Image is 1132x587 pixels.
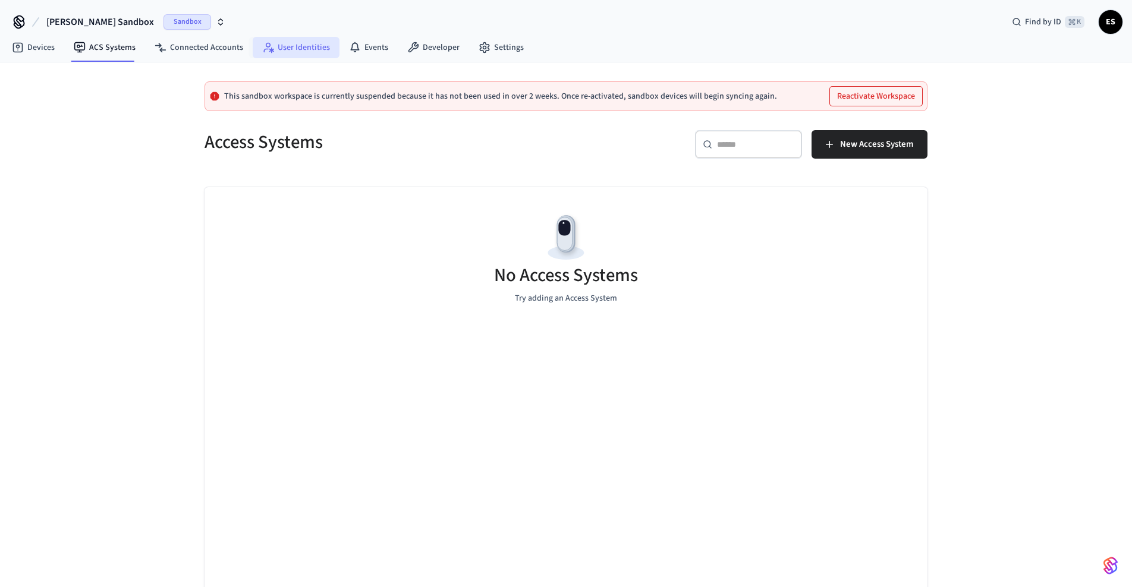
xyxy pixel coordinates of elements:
button: ES [1099,10,1122,34]
a: Events [339,37,398,58]
p: Try adding an Access System [515,292,617,305]
a: Developer [398,37,469,58]
span: ES [1100,11,1121,33]
span: ⌘ K [1065,16,1084,28]
img: Devices Empty State [539,211,593,264]
button: Reactivate Workspace [830,87,922,106]
span: [PERSON_NAME] Sandbox [46,15,154,29]
div: Find by ID⌘ K [1002,11,1094,33]
span: New Access System [840,137,913,152]
a: User Identities [253,37,339,58]
img: SeamLogoGradient.69752ec5.svg [1103,556,1118,575]
span: Sandbox [163,14,211,30]
a: Settings [469,37,533,58]
button: New Access System [812,130,927,159]
span: Find by ID [1025,16,1061,28]
p: This sandbox workspace is currently suspended because it has not been used in over 2 weeks. Once ... [224,91,777,101]
h5: Access Systems [205,130,559,154]
a: ACS Systems [64,37,145,58]
h5: No Access Systems [494,263,638,288]
a: Devices [2,37,64,58]
a: Connected Accounts [145,37,253,58]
